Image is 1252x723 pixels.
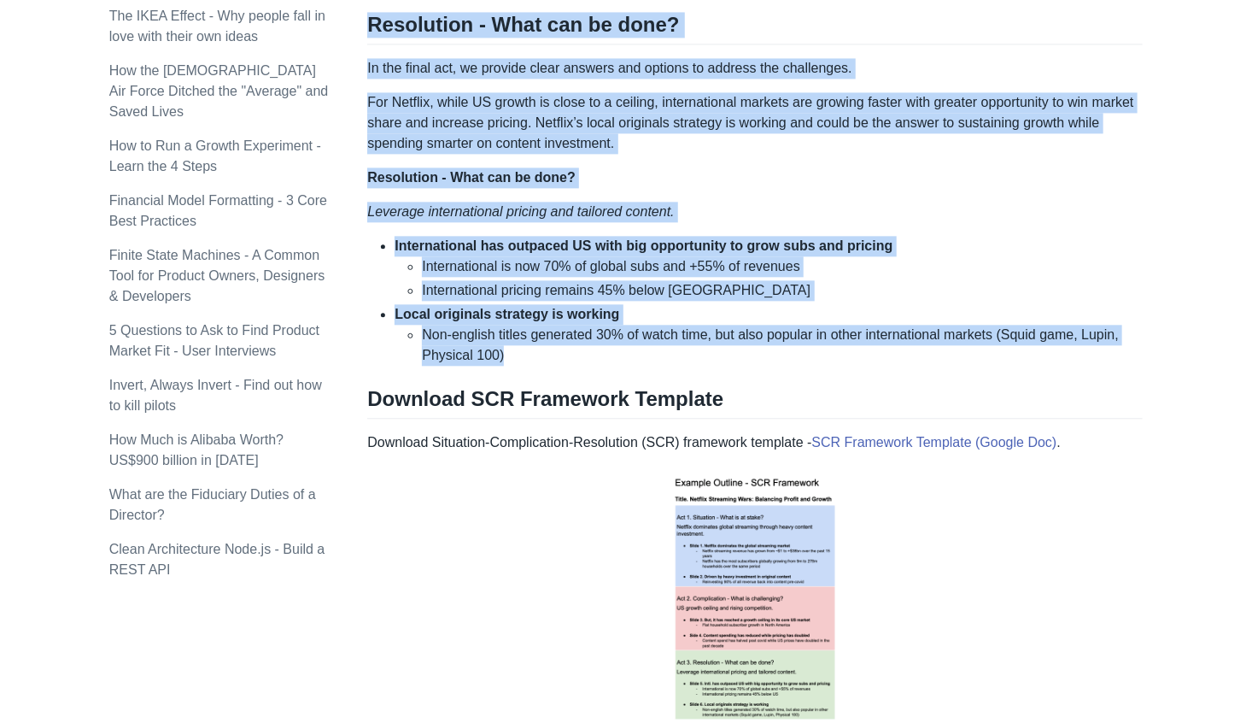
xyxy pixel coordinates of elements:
a: Invert, Always Invert - Find out how to kill pilots [109,378,322,413]
a: How Much is Alibaba Worth? US$900 billion in [DATE] [109,432,284,467]
li: International pricing remains 45% below [GEOGRAPHIC_DATA] [422,280,1143,301]
p: For Netflix, while US growth is close to a ceiling, international markets are growing faster with... [367,92,1143,154]
a: How the [DEMOGRAPHIC_DATA] Air Force Ditched the "Average" and Saved Lives [109,63,329,119]
strong: International has outpaced US with big opportunity to grow subs and pricing [395,238,892,253]
p: Download Situation-Complication-Resolution (SCR) framework template - . [367,432,1143,453]
a: The IKEA Effect - Why people fall in love with their own ideas [109,9,325,44]
a: Financial Model Formatting - 3 Core Best Practices [109,193,327,228]
a: How to Run a Growth Experiment - Learn the 4 Steps [109,138,321,173]
li: Non-english titles generated 30% of watch time, but also popular in other international markets (... [422,325,1143,366]
a: SCR Framework Template (Google Doc) [812,435,1057,450]
a: Clean Architecture Node.js - Build a REST API [109,542,325,577]
em: Leverage international pricing and tailored content. [367,204,674,219]
a: 5 Questions to Ask to Find Product Market Fit - User Interviews [109,323,319,358]
a: What are the Fiduciary Duties of a Director? [109,487,316,522]
strong: Resolution - What can be done? [367,170,576,185]
h2: Download SCR Framework Template [367,386,1143,419]
strong: Local originals strategy is working [395,307,619,321]
li: International is now 70% of global subs and +55% of revenues [422,256,1143,277]
a: Finite State Machines - A Common Tool for Product Owners, Designers & Developers [109,248,325,303]
p: In the final act, we provide clear answers and options to address the challenges. [367,58,1143,79]
h2: Resolution - What can be done? [367,12,1143,44]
